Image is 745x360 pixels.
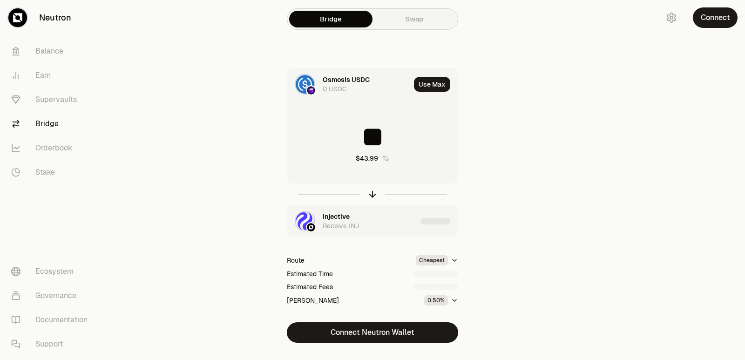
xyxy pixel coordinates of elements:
[296,75,314,94] img: USDC Logo
[323,75,370,84] div: Osmosis USDC
[4,308,101,332] a: Documentation
[287,205,417,237] div: INJ LogoNeutron LogoInjectiveReceive INJ
[323,212,350,221] div: Injective
[4,160,101,184] a: Stake
[289,11,372,27] a: Bridge
[287,322,458,343] button: Connect Neutron Wallet
[356,154,378,163] div: $43.99
[4,332,101,356] a: Support
[4,136,101,160] a: Orderbook
[287,269,333,278] div: Estimated Time
[307,86,315,95] img: Osmosis Logo
[693,7,738,28] button: Connect
[424,295,458,306] button: 0.50%
[356,154,389,163] button: $43.99
[323,221,359,231] div: Receive INJ
[4,112,101,136] a: Bridge
[414,77,450,92] button: Use Max
[323,84,347,94] div: 0 USDC
[296,212,314,231] img: INJ Logo
[287,68,410,100] div: USDC LogoOsmosis LogoOsmosis USDC0 USDC
[4,39,101,63] a: Balance
[424,295,448,306] div: 0.50%
[307,223,315,231] img: Neutron Logo
[416,255,448,265] div: Cheapest
[287,256,305,265] div: Route
[4,284,101,308] a: Governance
[287,282,333,292] div: Estimated Fees
[4,259,101,284] a: Ecosystem
[4,88,101,112] a: Supervaults
[287,296,339,305] div: [PERSON_NAME]
[287,205,458,237] button: INJ LogoNeutron LogoInjectiveReceive INJ
[4,63,101,88] a: Earn
[372,11,456,27] a: Swap
[416,255,458,265] button: Cheapest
